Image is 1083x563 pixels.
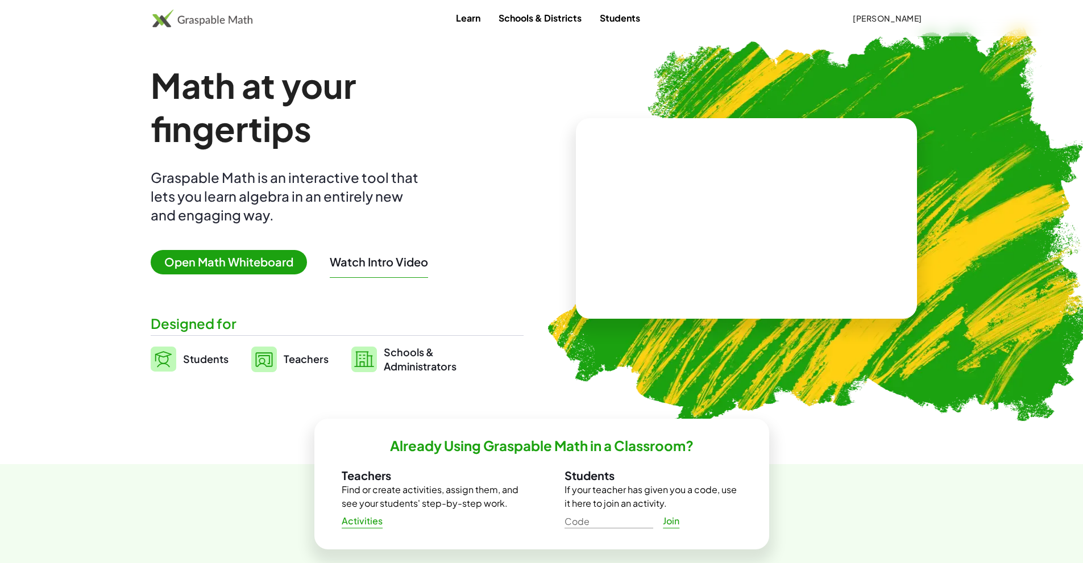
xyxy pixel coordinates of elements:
a: Schools &Administrators [351,345,457,373]
img: svg%3e [351,347,377,372]
h3: Students [565,468,742,483]
a: Learn [447,7,489,28]
a: Students [591,7,649,28]
h1: Math at your fingertips [151,64,512,150]
span: Activities [342,515,383,527]
div: Graspable Math is an interactive tool that lets you learn algebra in an entirely new and engaging... [151,168,424,224]
button: [PERSON_NAME] [844,8,931,28]
span: Students [183,352,229,365]
span: Teachers [284,352,329,365]
h3: Teachers [342,468,519,483]
p: Find or create activities, assign them, and see your students' step-by-step work. [342,483,519,510]
a: Join [653,511,690,531]
span: [PERSON_NAME] [853,13,922,23]
img: svg%3e [251,347,277,372]
a: Teachers [251,345,329,373]
span: Open Math Whiteboard [151,250,307,274]
p: If your teacher has given you a code, use it here to join an activity. [565,483,742,510]
a: Activities [333,511,392,531]
h2: Already Using Graspable Math in a Classroom? [390,437,694,454]
button: Watch Intro Video [330,255,428,269]
div: Designed for [151,314,524,333]
a: Students [151,345,229,373]
span: Schools & Administrators [384,345,457,373]
video: What is this? This is dynamic math notation. Dynamic math notation plays a central role in how Gr... [661,176,832,261]
a: Open Math Whiteboard [151,257,316,269]
a: Schools & Districts [489,7,591,28]
span: Join [663,515,680,527]
img: svg%3e [151,347,176,372]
